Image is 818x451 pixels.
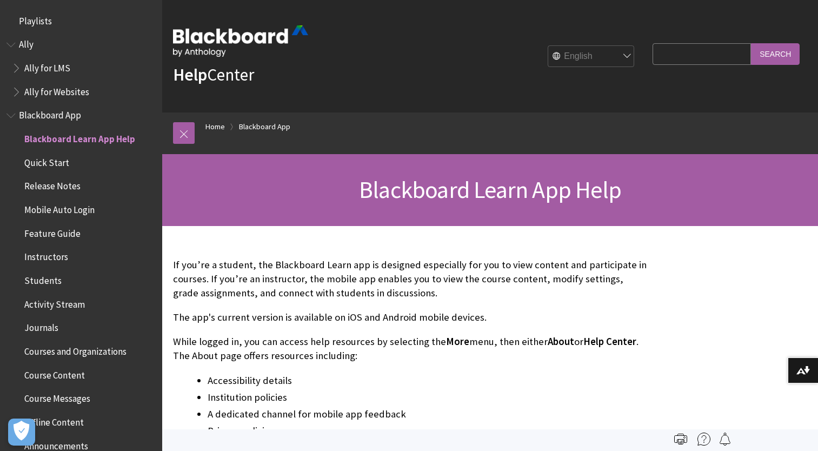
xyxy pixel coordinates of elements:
span: Blackboard Learn App Help [24,130,135,144]
p: If you’re a student, the Blackboard Learn app is designed especially for you to view content and ... [173,258,647,301]
img: Follow this page [719,433,731,446]
span: Blackboard App [19,107,81,121]
li: A dedicated channel for mobile app feedback [208,407,647,422]
span: Courses and Organizations [24,342,127,357]
p: While logged in, you can access help resources by selecting the menu, then either or . The About ... [173,335,647,363]
span: Activity Stream [24,295,85,310]
nav: Book outline for Playlists [6,12,156,30]
strong: Help [173,64,207,85]
span: About [548,335,574,348]
a: HelpCenter [173,64,254,85]
span: Help Center [583,335,636,348]
span: Instructors [24,248,68,263]
li: Institution policies [208,390,647,405]
p: The app's current version is available on iOS and Android mobile devices. [173,310,647,324]
span: Mobile Auto Login [24,201,95,215]
span: Quick Start [24,154,69,168]
a: Home [205,120,225,134]
nav: Book outline for Anthology Ally Help [6,36,156,101]
span: Ally [19,36,34,50]
a: Blackboard App [239,120,290,134]
button: Open Preferences [8,419,35,446]
span: Ally for LMS [24,59,70,74]
img: Blackboard by Anthology [173,25,308,57]
span: Offline Content [24,413,84,428]
span: Feature Guide [24,224,81,239]
select: Site Language Selector [548,46,635,68]
span: Playlists [19,12,52,26]
img: More help [697,433,710,446]
li: Accessibility details [208,373,647,388]
input: Search [751,43,800,64]
span: Blackboard Learn App Help [359,175,621,204]
span: More [446,335,469,348]
span: Ally for Websites [24,83,89,97]
li: Privacy policies [208,423,647,439]
span: Students [24,271,62,286]
span: Journals [24,319,58,334]
span: Release Notes [24,177,81,192]
span: Course Content [24,366,85,381]
img: Print [674,433,687,446]
span: Course Messages [24,390,90,404]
